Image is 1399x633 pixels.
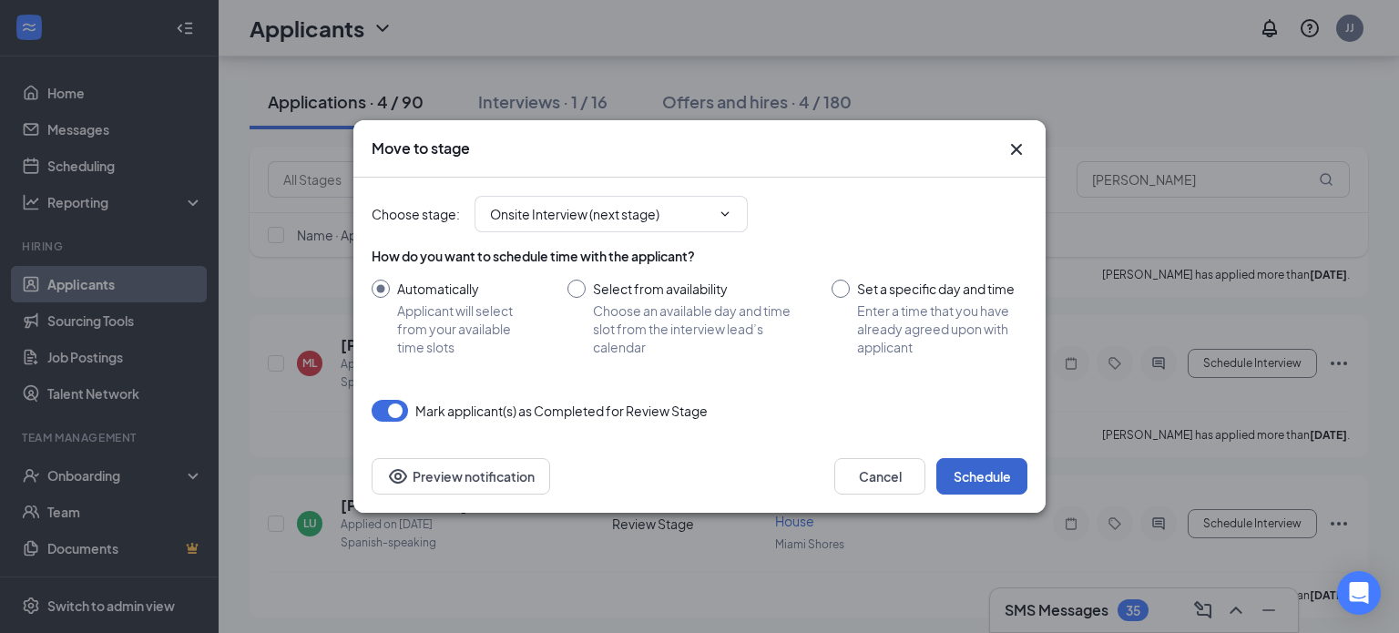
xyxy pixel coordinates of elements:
[1006,138,1027,160] svg: Cross
[1006,138,1027,160] button: Close
[415,400,708,422] span: Mark applicant(s) as Completed for Review Stage
[372,138,470,158] h3: Move to stage
[718,207,732,221] svg: ChevronDown
[1337,571,1381,615] div: Open Intercom Messenger
[372,247,1027,265] div: How do you want to schedule time with the applicant?
[372,204,460,224] span: Choose stage :
[387,465,409,487] svg: Eye
[372,458,550,495] button: Preview notificationEye
[834,458,925,495] button: Cancel
[936,458,1027,495] button: Schedule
